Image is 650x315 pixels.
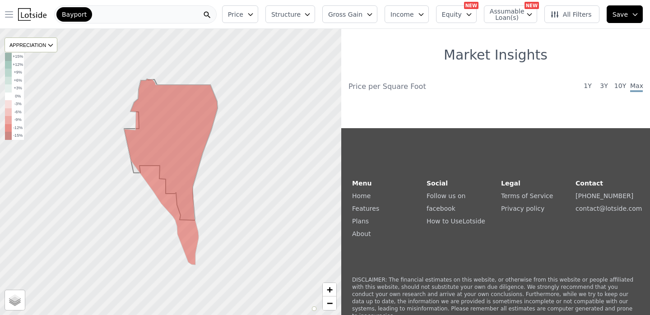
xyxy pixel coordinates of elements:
a: Plans [352,218,369,225]
td: -12% [12,124,24,132]
div: Price per Square Foot [348,81,496,92]
a: Features [352,205,379,212]
span: + [327,284,333,295]
img: Lotside [18,8,46,21]
button: Equity [436,5,477,23]
td: +15% [12,53,24,61]
td: +12% [12,61,24,69]
a: Terms of Service [501,192,553,199]
strong: Menu [352,180,371,187]
span: Gross Gain [328,10,362,19]
h1: Market Insights [444,47,548,63]
button: Structure [265,5,315,23]
button: Save [607,5,643,23]
td: +3% [12,84,24,93]
td: -9% [12,116,24,124]
strong: Legal [501,180,520,187]
a: Layers [5,290,25,310]
a: Zoom in [323,283,336,296]
span: Income [390,10,414,19]
span: − [327,297,333,309]
td: -3% [12,100,24,108]
span: Bayport [62,10,87,19]
td: +6% [12,77,24,85]
div: APPRECIATION [5,37,57,52]
strong: Social [427,180,448,187]
button: Income [385,5,429,23]
a: Follow us on facebook [427,192,465,212]
a: How to UseLotside [427,218,485,225]
span: Equity [442,10,462,19]
span: All Filters [550,10,592,19]
a: contact@lotside.com [576,205,642,212]
a: Privacy policy [501,205,544,212]
span: Price [228,10,243,19]
a: Zoom out [323,296,336,310]
span: Max [630,81,643,92]
div: NEW [525,2,539,9]
button: Price [222,5,258,23]
td: -15% [12,132,24,140]
a: [PHONE_NUMBER] [576,192,633,199]
span: 1Y [581,81,594,92]
strong: Contact [576,180,603,187]
span: Assumable Loan(s) [490,8,519,21]
span: Save [613,10,628,19]
div: NEW [464,2,478,9]
span: Structure [271,10,300,19]
span: 10Y [614,81,627,92]
button: Assumable Loan(s) [484,5,537,23]
a: Home [352,192,371,199]
span: 3Y [598,81,610,92]
button: Gross Gain [322,5,377,23]
td: -6% [12,108,24,116]
a: About [352,230,371,237]
td: 0% [12,93,24,101]
td: +9% [12,69,24,77]
button: All Filters [544,5,599,23]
